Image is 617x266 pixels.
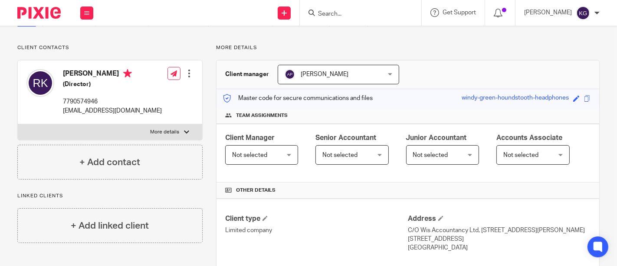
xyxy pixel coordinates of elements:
input: Search [317,10,395,18]
span: Client Manager [225,134,275,141]
p: C/O Wis Accountancy Ltd, [STREET_ADDRESS][PERSON_NAME] [408,226,591,235]
p: Limited company [225,226,408,235]
h4: + Add linked client [71,219,149,233]
img: svg%3E [576,6,590,20]
p: Client contacts [17,44,203,51]
span: Senior Accountant [315,134,376,141]
img: Pixie [17,7,61,19]
p: More details [216,44,600,51]
span: Not selected [232,152,267,158]
span: Not selected [413,152,448,158]
h4: [PERSON_NAME] [63,69,162,80]
h5: (Director) [63,80,162,89]
span: Not selected [503,152,538,158]
p: 7790574946 [63,97,162,106]
p: More details [151,129,180,136]
h4: Address [408,214,591,223]
p: [EMAIL_ADDRESS][DOMAIN_NAME] [63,106,162,115]
span: [PERSON_NAME] [301,71,348,77]
h4: + Add contact [79,156,140,169]
div: windy-green-houndstooth-headphones [462,93,569,103]
p: Master code for secure communications and files [223,94,373,103]
h4: Client type [225,214,408,223]
img: svg%3E [26,69,54,97]
span: Team assignments [236,112,288,119]
p: [GEOGRAPHIC_DATA] [408,243,591,252]
img: svg%3E [285,69,295,80]
p: [STREET_ADDRESS] [408,235,591,243]
span: Junior Accountant [406,134,467,141]
p: Linked clients [17,193,203,199]
span: Other details [236,187,276,194]
p: [PERSON_NAME] [524,8,572,17]
span: Get Support [443,10,476,16]
span: Accounts Associate [496,134,562,141]
i: Primary [123,69,132,78]
h3: Client manager [225,70,269,79]
span: Not selected [322,152,358,158]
